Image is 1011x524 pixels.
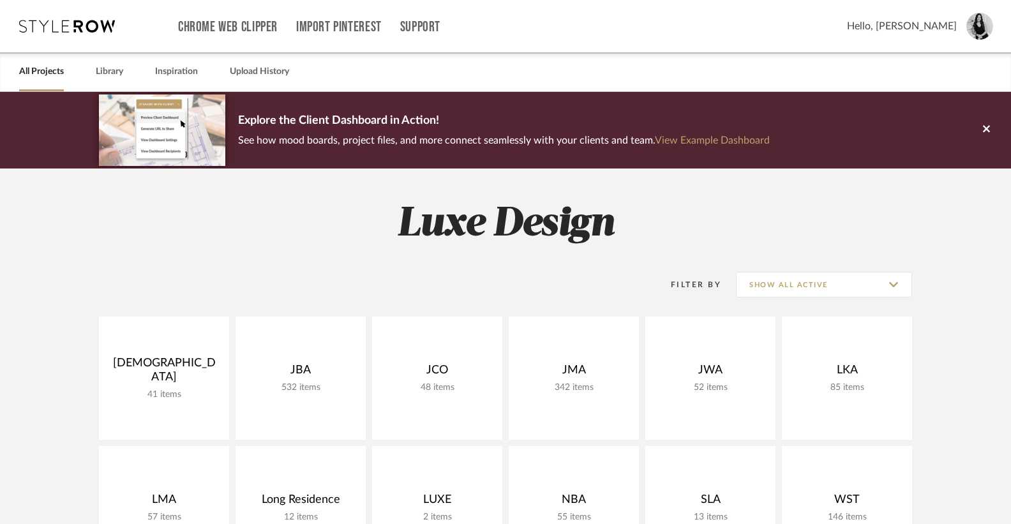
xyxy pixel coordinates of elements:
[109,493,219,512] div: LMA
[382,512,492,523] div: 2 items
[109,356,219,389] div: [DEMOGRAPHIC_DATA]
[792,382,902,393] div: 85 items
[382,493,492,512] div: LUXE
[792,493,902,512] div: WST
[519,493,629,512] div: NBA
[519,382,629,393] div: 342 items
[655,363,765,382] div: JWA
[655,512,765,523] div: 13 items
[109,389,219,400] div: 41 items
[178,22,278,33] a: Chrome Web Clipper
[792,512,902,523] div: 146 items
[654,278,721,291] div: Filter By
[246,512,356,523] div: 12 items
[109,512,219,523] div: 57 items
[655,382,765,393] div: 52 items
[19,63,64,80] a: All Projects
[519,512,629,523] div: 55 items
[230,63,289,80] a: Upload History
[246,493,356,512] div: Long Residence
[966,13,993,40] img: avatar
[382,363,492,382] div: JCO
[655,493,765,512] div: SLA
[238,111,770,131] p: Explore the Client Dashboard in Action!
[296,22,382,33] a: Import Pinterest
[519,363,629,382] div: JMA
[792,363,902,382] div: LKA
[382,382,492,393] div: 48 items
[246,363,356,382] div: JBA
[96,63,123,80] a: Library
[238,131,770,149] p: See how mood boards, project files, and more connect seamlessly with your clients and team.
[155,63,198,80] a: Inspiration
[847,19,957,34] span: Hello, [PERSON_NAME]
[400,22,440,33] a: Support
[46,200,965,248] h2: Luxe Design
[655,135,770,146] a: View Example Dashboard
[246,382,356,393] div: 532 items
[99,94,225,165] img: d5d033c5-7b12-40c2-a960-1ecee1989c38.png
